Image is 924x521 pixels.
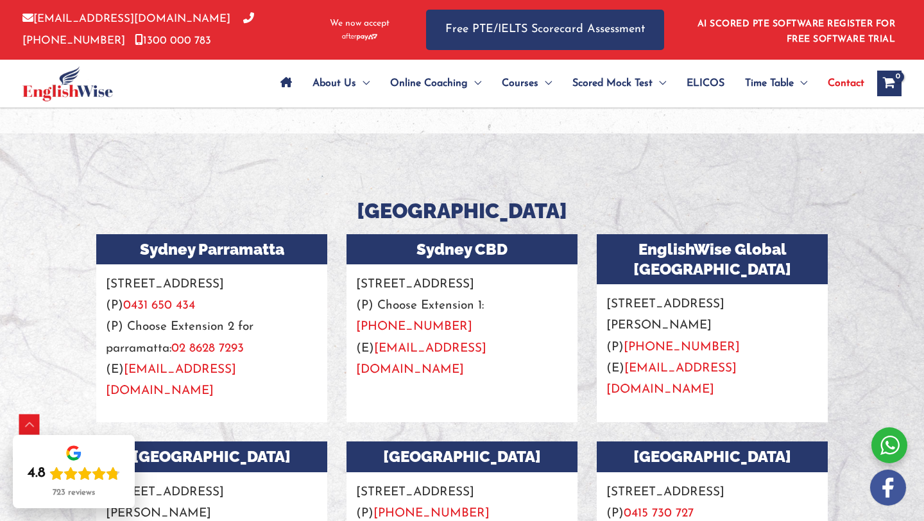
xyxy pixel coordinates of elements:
[817,61,864,106] a: Contact
[87,198,837,225] h3: [GEOGRAPHIC_DATA]
[330,17,389,30] span: We now accept
[96,264,327,402] p: [STREET_ADDRESS] (P) (P) Choose Extension 2 for parramatta: (E)
[135,35,211,46] a: 1300 000 783
[502,61,538,106] span: Courses
[106,364,236,397] a: [EMAIL_ADDRESS][DOMAIN_NAME]
[572,61,653,106] span: Scored Mock Test
[346,441,577,472] h3: [GEOGRAPHIC_DATA]
[468,61,481,106] span: Menu Toggle
[171,343,244,355] a: 02 8628 7293
[346,234,577,264] h3: Sydney CBD
[597,284,828,400] p: [STREET_ADDRESS][PERSON_NAME] (P) (E)
[735,61,817,106] a: Time TableMenu Toggle
[606,363,737,396] a: [EMAIL_ADDRESS][DOMAIN_NAME]
[312,61,356,106] span: About Us
[302,61,380,106] a: About UsMenu Toggle
[356,61,370,106] span: Menu Toggle
[690,9,902,51] aside: Header Widget 1
[22,13,230,24] a: [EMAIL_ADDRESS][DOMAIN_NAME]
[828,61,864,106] span: Contact
[28,465,120,483] div: Rating: 4.8 out of 5
[538,61,552,106] span: Menu Toggle
[687,61,724,106] span: ELICOS
[653,61,666,106] span: Menu Toggle
[624,341,740,354] a: [PHONE_NUMBER]
[96,441,327,472] h3: [GEOGRAPHIC_DATA]
[697,19,896,44] a: AI SCORED PTE SOFTWARE REGISTER FOR FREE SOFTWARE TRIAL
[356,321,472,333] a: [PHONE_NUMBER]
[28,465,46,483] div: 4.8
[676,61,735,106] a: ELICOS
[877,71,902,96] a: View Shopping Cart, empty
[22,13,254,46] a: [PHONE_NUMBER]
[597,234,828,284] h3: EnglishWise Global [GEOGRAPHIC_DATA]
[22,66,113,101] img: cropped-ew-logo
[562,61,676,106] a: Scored Mock TestMenu Toggle
[492,61,562,106] a: CoursesMenu Toggle
[745,61,794,106] span: Time Table
[870,470,906,506] img: white-facebook.png
[426,10,664,50] a: Free PTE/IELTS Scorecard Assessment
[380,61,492,106] a: Online CoachingMenu Toggle
[123,300,195,312] a: 0431 650 434
[373,508,490,520] a: [PHONE_NUMBER]
[597,441,828,472] h3: [GEOGRAPHIC_DATA]
[96,234,327,264] h3: Sydney Parramatta
[794,61,807,106] span: Menu Toggle
[624,508,694,520] a: 0415 730 727
[390,61,468,106] span: Online Coaching
[53,488,95,498] div: 723 reviews
[356,343,486,376] a: [EMAIL_ADDRESS][DOMAIN_NAME]
[270,61,864,106] nav: Site Navigation: Main Menu
[346,264,577,380] p: [STREET_ADDRESS] (P) Choose Extension 1: (E)
[342,33,377,40] img: Afterpay-Logo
